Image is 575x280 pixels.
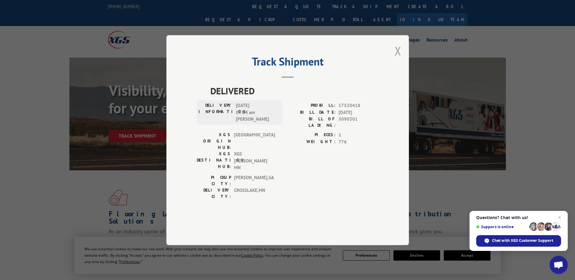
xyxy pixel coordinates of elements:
[476,215,561,220] span: Questions? Chat with us!
[288,102,336,109] label: PROBILL:
[234,187,275,199] span: CROSSLAKE , MN
[339,132,379,138] span: 1
[492,238,553,243] span: Chat with XGS Customer Support
[339,116,379,128] span: 5090301
[234,132,275,151] span: [GEOGRAPHIC_DATA]
[197,57,379,69] h2: Track Shipment
[210,84,379,98] span: DELIVERED
[288,116,336,128] label: BILL OF LADING:
[339,138,379,145] span: 776
[197,187,231,199] label: DELIVERY CITY:
[550,256,568,274] a: Open chat
[234,151,275,171] span: XGS [PERSON_NAME] MN
[199,102,233,123] label: DELIVERY INFORMATION:
[234,174,275,187] span: [PERSON_NAME] , GA
[197,174,231,187] label: PICKUP CITY:
[288,132,336,138] label: PIECES:
[288,109,336,116] label: BILL DATE:
[476,225,527,229] span: Support is online
[476,235,561,247] span: Chat with XGS Customer Support
[339,109,379,116] span: [DATE]
[197,132,231,151] label: XGS ORIGIN HUB:
[288,138,336,145] label: WEIGHT:
[197,151,231,171] label: XGS DESTINATION HUB:
[395,43,401,59] button: Close modal
[236,102,277,123] span: [DATE] 09:14 am [PERSON_NAME]
[339,102,379,109] span: 17520418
